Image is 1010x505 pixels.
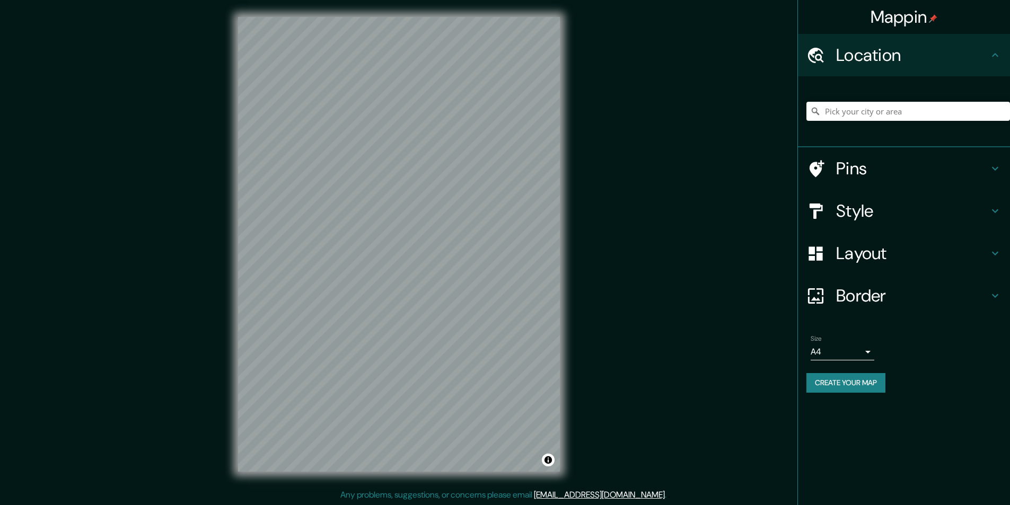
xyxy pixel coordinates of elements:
[836,158,989,179] h4: Pins
[340,489,666,501] p: Any problems, suggestions, or concerns please email .
[811,343,874,360] div: A4
[666,489,668,501] div: .
[871,6,938,28] h4: Mappin
[798,190,1010,232] div: Style
[798,147,1010,190] div: Pins
[798,232,1010,274] div: Layout
[836,285,989,306] h4: Border
[836,200,989,222] h4: Style
[798,274,1010,317] div: Border
[806,373,885,393] button: Create your map
[916,464,998,493] iframe: Help widget launcher
[836,45,989,66] h4: Location
[542,454,555,466] button: Toggle attribution
[806,102,1010,121] input: Pick your city or area
[534,489,665,500] a: [EMAIL_ADDRESS][DOMAIN_NAME]
[836,243,989,264] h4: Layout
[238,17,560,472] canvas: Map
[798,34,1010,76] div: Location
[668,489,670,501] div: .
[811,334,822,343] label: Size
[929,14,937,23] img: pin-icon.png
